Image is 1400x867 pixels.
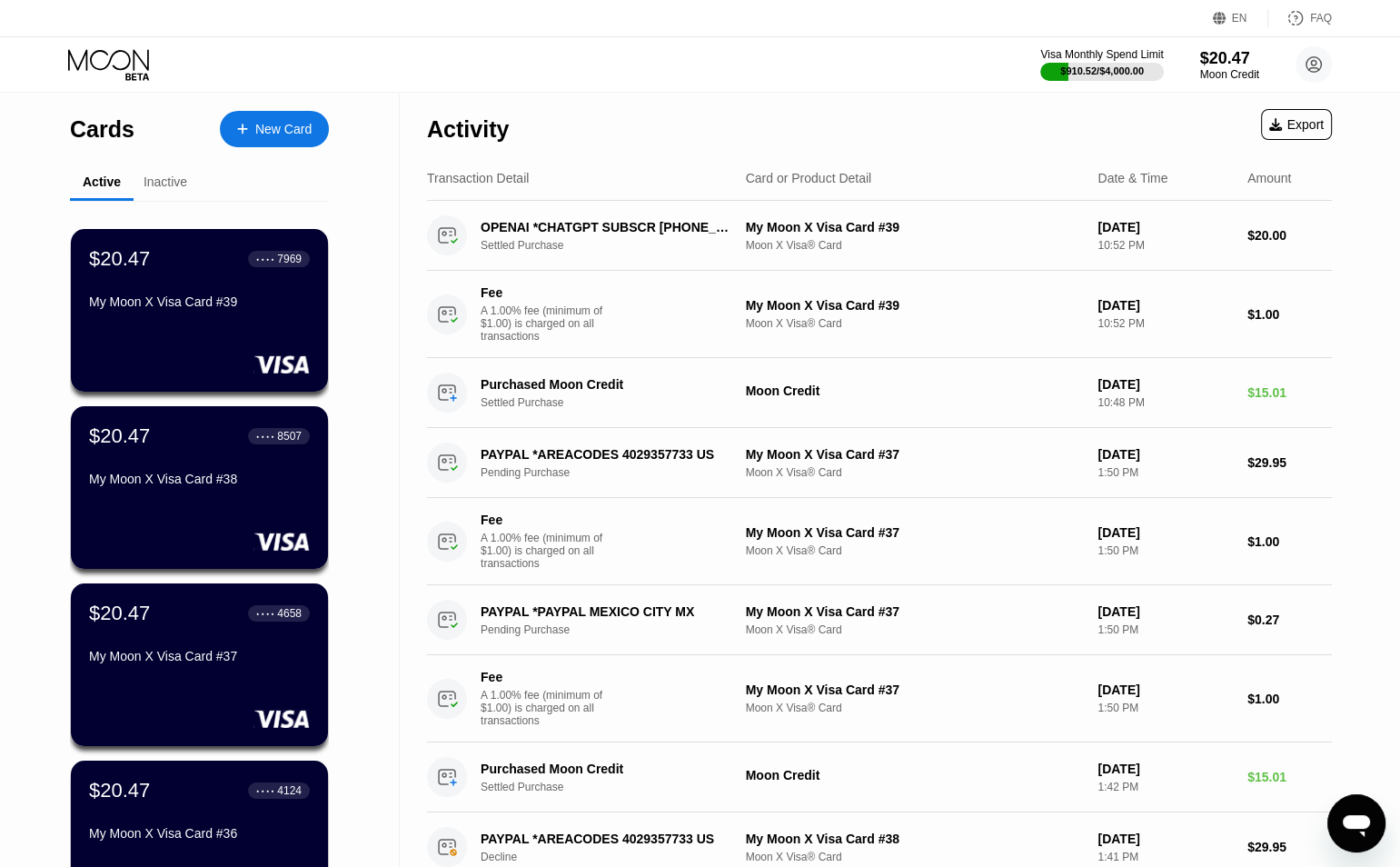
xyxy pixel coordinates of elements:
div: 1:42 PM [1097,781,1233,793]
div: 4658 [277,607,302,620]
div: My Moon X Visa Card #38 [746,832,1084,846]
div: My Moon X Visa Card #37 [89,649,310,663]
div: Fee [481,285,608,300]
div: Purchased Moon Credit [481,377,735,392]
div: Moon Credit [746,384,1084,398]
div: Purchased Moon CreditSettled PurchaseMoon Credit[DATE]10:48 PM$15.01 [427,358,1332,428]
div: $29.95 [1247,455,1332,470]
div: Pending Purchase [481,623,754,636]
div: $29.95 [1247,840,1332,854]
div: $20.47 [1200,49,1259,68]
div: My Moon X Visa Card #37 [746,604,1084,619]
div: 7969 [277,253,302,265]
div: FeeA 1.00% fee (minimum of $1.00) is charged on all transactionsMy Moon X Visa Card #39Moon X Vis... [427,271,1332,358]
div: A 1.00% fee (minimum of $1.00) is charged on all transactions [481,532,617,570]
div: 1:41 PM [1097,851,1233,863]
div: Pending Purchase [481,466,754,479]
div: $1.00 [1247,534,1332,549]
div: 10:52 PM [1097,239,1233,252]
div: [DATE] [1097,832,1233,846]
div: My Moon X Visa Card #39 [89,294,310,309]
div: Moon X Visa® Card [746,702,1084,714]
div: Moon Credit [746,768,1084,782]
div: A 1.00% fee (minimum of $1.00) is charged on all transactions [481,304,617,343]
div: 10:48 PM [1097,396,1233,409]
div: Fee [481,513,608,527]
div: Inactive [144,174,187,189]
div: Visa Monthly Spend Limit$910.52/$4,000.00 [1040,48,1163,81]
div: Transaction Detail [427,171,529,185]
div: Purchased Moon Credit [481,762,735,776]
div: Card or Product Detail [746,171,872,185]
div: FAQ [1310,12,1332,25]
div: PAYPAL *AREACODES 4029357733 US [481,447,735,462]
div: [DATE] [1097,525,1233,540]
div: Cards [70,116,134,143]
div: My Moon X Visa Card #38 [89,472,310,486]
div: My Moon X Visa Card #39 [746,220,1084,234]
div: $20.00 [1247,228,1332,243]
div: $20.47 [89,602,150,625]
div: EN [1213,9,1268,27]
div: ● ● ● ● [256,788,274,793]
div: $910.52 / $4,000.00 [1060,65,1144,76]
div: $1.00 [1247,307,1332,322]
div: Purchased Moon CreditSettled PurchaseMoon Credit[DATE]1:42 PM$15.01 [427,742,1332,812]
div: $20.47 [89,247,150,271]
div: Settled Purchase [481,781,754,793]
div: Active [83,174,121,189]
div: [DATE] [1097,377,1233,392]
div: [DATE] [1097,220,1233,234]
div: Date & Time [1097,171,1167,185]
div: 1:50 PM [1097,466,1233,479]
div: Export [1269,117,1324,132]
div: 1:50 PM [1097,544,1233,557]
div: $15.01 [1247,385,1332,400]
div: Moon X Visa® Card [746,317,1084,330]
div: Moon X Visa® Card [746,623,1084,636]
div: ● ● ● ● [256,256,274,262]
div: $15.01 [1247,770,1332,784]
div: Export [1261,109,1332,140]
div: $20.47● ● ● ●8507My Moon X Visa Card #38 [71,406,328,569]
div: My Moon X Visa Card #37 [746,447,1084,462]
div: EN [1232,12,1247,25]
div: Fee [481,670,608,684]
iframe: Button to launch messaging window [1327,794,1385,852]
div: ● ● ● ● [256,433,274,439]
div: $20.47● ● ● ●7969My Moon X Visa Card #39 [71,229,328,392]
div: FAQ [1268,9,1332,27]
div: [DATE] [1097,762,1233,776]
div: Moon X Visa® Card [746,466,1084,479]
div: 4124 [277,784,302,797]
div: OPENAI *CHATGPT SUBSCR [PHONE_NUMBER] US [481,220,735,234]
div: Moon X Visa® Card [746,544,1084,557]
div: [DATE] [1097,447,1233,462]
div: Activity [427,116,509,143]
div: My Moon X Visa Card #37 [746,525,1084,540]
div: $20.47● ● ● ●4658My Moon X Visa Card #37 [71,583,328,746]
div: A 1.00% fee (minimum of $1.00) is charged on all transactions [481,689,617,727]
div: $20.47 [89,424,150,448]
div: My Moon X Visa Card #37 [746,683,1084,697]
div: ● ● ● ● [256,611,274,616]
div: Amount [1247,171,1291,185]
div: PAYPAL *PAYPAL MEXICO CITY MXPending PurchaseMy Moon X Visa Card #37Moon X Visa® Card[DATE]1:50 P... [427,585,1332,655]
div: [DATE] [1097,298,1233,313]
div: $1.00 [1247,692,1332,706]
div: Settled Purchase [481,239,754,252]
div: 8507 [277,430,302,443]
div: Settled Purchase [481,396,754,409]
div: Moon Credit [1200,68,1259,81]
div: My Moon X Visa Card #36 [89,826,310,841]
div: $20.47Moon Credit [1200,49,1259,81]
div: New Card [255,122,312,137]
div: Moon X Visa® Card [746,239,1084,252]
div: PAYPAL *AREACODES 4029357733 USPending PurchaseMy Moon X Visa Card #37Moon X Visa® Card[DATE]1:50... [427,428,1332,498]
div: OPENAI *CHATGPT SUBSCR [PHONE_NUMBER] USSettled PurchaseMy Moon X Visa Card #39Moon X Visa® Card[... [427,201,1332,271]
div: $0.27 [1247,613,1332,627]
div: FeeA 1.00% fee (minimum of $1.00) is charged on all transactionsMy Moon X Visa Card #37Moon X Vis... [427,498,1332,585]
div: My Moon X Visa Card #39 [746,298,1084,313]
